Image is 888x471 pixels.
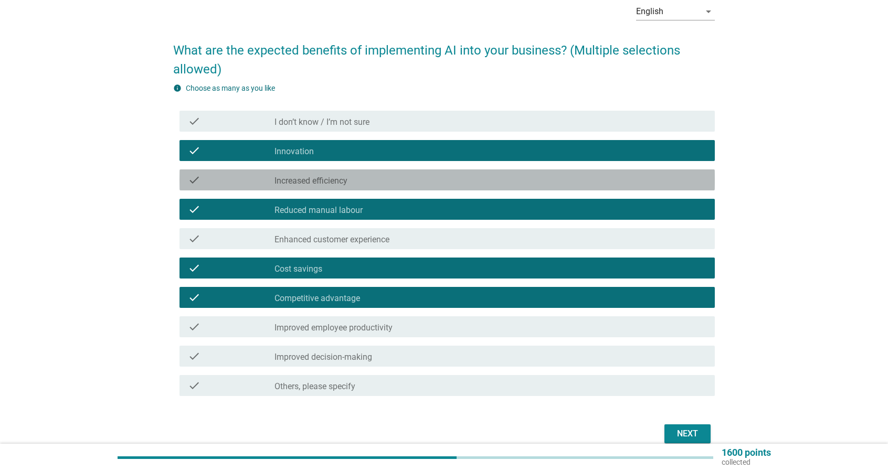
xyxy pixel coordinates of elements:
i: check [188,203,200,216]
label: Cost savings [274,264,322,274]
h2: What are the expected benefits of implementing AI into your business? (Multiple selections allowed) [173,30,715,79]
label: Competitive advantage [274,293,360,304]
label: Enhanced customer experience [274,234,389,245]
i: arrow_drop_down [702,5,715,18]
label: Improved employee productivity [274,323,393,333]
label: Reduced manual labour [274,205,363,216]
i: check [188,174,200,186]
div: Next [673,427,702,440]
label: Innovation [274,146,314,157]
label: Others, please specify [274,381,355,392]
i: check [188,379,200,392]
i: check [188,350,200,362]
div: English [636,7,663,16]
label: I don’t know / I’m not sure [274,117,369,127]
button: Next [664,424,711,443]
i: check [188,144,200,157]
i: check [188,262,200,274]
label: Increased efficiency [274,176,347,186]
i: check [188,291,200,304]
label: Choose as many as you like [186,84,275,92]
p: 1600 points [722,448,771,457]
label: Improved decision-making [274,352,372,362]
i: check [188,115,200,127]
i: check [188,320,200,333]
p: collected [722,457,771,467]
i: check [188,232,200,245]
i: info [173,84,182,92]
